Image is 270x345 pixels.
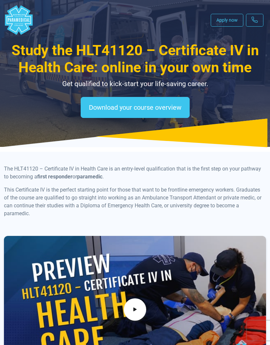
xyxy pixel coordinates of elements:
span: The HLT41120 – Certificate IV in Health Care is an entry-level qualification that is the first st... [4,166,261,180]
b: paramedic [77,173,102,180]
span: This Certificate IV is the perfect starting point for those that want to be frontline emergency w... [4,187,261,217]
span: Get qualified to kick-start your life-saving career. [62,80,208,88]
b: first responder [37,173,72,180]
span: Study the HLT41120 – Certificate IV in Health Care: online in your own time [12,42,259,76]
a: Download your course overview [81,97,190,118]
a: Apply now [211,14,243,27]
span: . [102,173,104,180]
div: Australian Paramedical College [4,5,34,35]
span: or [72,173,77,180]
